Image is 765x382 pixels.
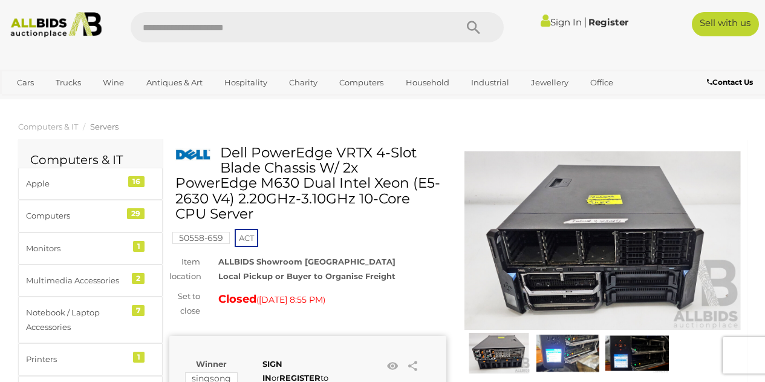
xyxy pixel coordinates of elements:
[128,176,145,187] div: 16
[172,232,230,244] mark: 50558-659
[281,73,325,93] a: Charity
[175,145,443,222] h1: Dell PowerEdge VRTX 4-Slot Blade Chassis W/ 2x PowerEdge M630 Dual Intel Xeon (E5-2630 V4) 2.20GH...
[138,73,210,93] a: Antiques & Art
[132,273,145,284] div: 2
[523,73,576,93] a: Jewellery
[90,122,119,131] a: Servers
[26,352,126,366] div: Printers
[132,305,145,316] div: 7
[26,306,126,334] div: Notebook / Laptop Accessories
[30,153,151,166] h2: Computers & IT
[5,12,106,38] img: Allbids.com.au
[588,16,628,28] a: Register
[26,242,126,255] div: Monitors
[235,229,258,247] span: ACT
[331,73,391,93] a: Computers
[541,16,582,28] a: Sign In
[256,295,325,305] span: ( )
[196,359,227,369] b: Winner
[464,151,741,330] img: Dell PowerEdge VRTX 4-Slot Blade Chassis W/ 2x PowerEdge M630 Dual Intel Xeon (E5-2630 V4) 2.20GH...
[18,122,78,131] a: Computers & IT
[584,15,587,28] span: |
[18,168,163,200] a: Apple 16
[259,294,323,305] span: [DATE] 8:55 PM
[18,265,163,297] a: Multimedia Accessories 2
[9,73,42,93] a: Cars
[605,333,668,374] img: Dell PowerEdge VRTX 4-Slot Blade Chassis W/ 2x PowerEdge M630 Dual Intel Xeon (E5-2630 V4) 2.20GH...
[133,241,145,252] div: 1
[160,289,209,318] div: Set to close
[216,73,275,93] a: Hospitality
[18,200,163,232] a: Computers 29
[218,271,396,281] strong: Local Pickup or Buyer to Organise Freight
[133,352,145,363] div: 1
[463,73,517,93] a: Industrial
[26,177,126,191] div: Apple
[18,232,163,265] a: Monitors 1
[18,343,163,375] a: Printers 1
[127,208,145,219] div: 29
[175,148,211,162] img: Dell PowerEdge VRTX 4-Slot Blade Chassis W/ 2x PowerEdge M630 Dual Intel Xeon (E5-2630 V4) 2.20GH...
[56,93,157,113] a: [GEOGRAPHIC_DATA]
[218,257,396,266] strong: ALLBIDS Showroom [GEOGRAPHIC_DATA]
[48,73,89,93] a: Trucks
[398,73,457,93] a: Household
[26,274,126,288] div: Multimedia Accessories
[707,77,753,87] b: Contact Us
[536,333,599,374] img: Dell PowerEdge VRTX 4-Slot Blade Chassis W/ 2x PowerEdge M630 Dual Intel Xeon (E5-2630 V4) 2.20GH...
[467,333,530,374] img: Dell PowerEdge VRTX 4-Slot Blade Chassis W/ 2x PowerEdge M630 Dual Intel Xeon (E5-2630 V4) 2.20GH...
[26,209,126,223] div: Computers
[707,76,756,89] a: Contact Us
[95,73,132,93] a: Wine
[160,255,209,283] div: Item location
[218,292,256,306] strong: Closed
[582,73,621,93] a: Office
[172,233,230,243] a: 50558-659
[692,12,759,36] a: Sell with us
[18,297,163,343] a: Notebook / Laptop Accessories 7
[383,357,402,375] li: Watch this item
[9,93,50,113] a: Sports
[443,12,504,42] button: Search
